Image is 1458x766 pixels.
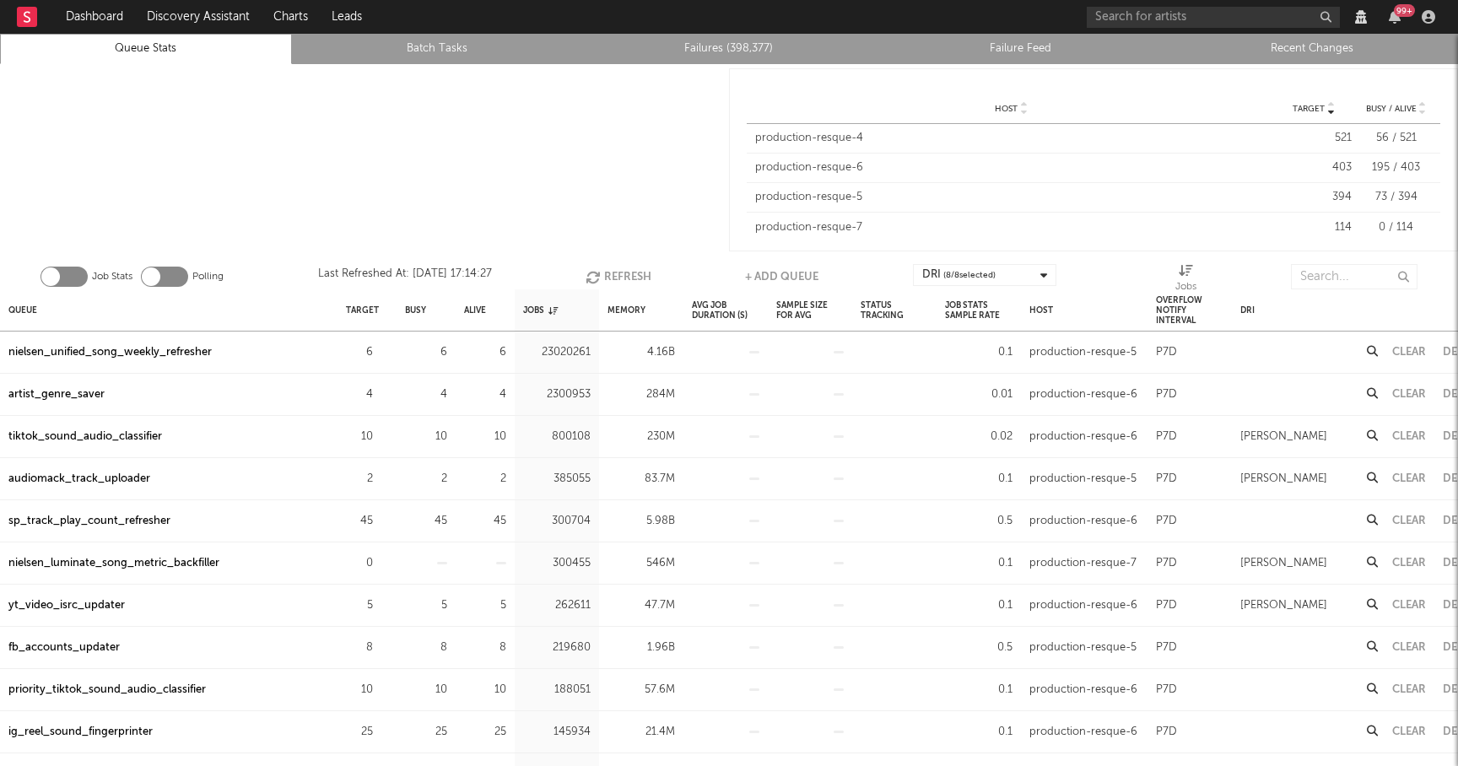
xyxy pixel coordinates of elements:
[1029,469,1137,489] div: production-resque-5
[464,292,486,328] div: Alive
[1392,558,1426,569] button: Clear
[945,722,1012,742] div: 0.1
[607,469,675,489] div: 83.7M
[945,553,1012,574] div: 0.1
[945,638,1012,658] div: 0.5
[8,427,162,447] a: tiktok_sound_audio_classifier
[1392,600,1426,611] button: Clear
[1366,104,1417,114] span: Busy / Alive
[1240,596,1327,616] div: [PERSON_NAME]
[464,596,506,616] div: 5
[346,722,373,742] div: 25
[346,292,379,328] div: Target
[1276,130,1352,147] div: 521
[1156,553,1177,574] div: P7D
[8,469,150,489] a: audiomack_track_uploader
[692,292,759,328] div: Avg Job Duration (s)
[8,343,212,363] a: nielsen_unified_song_weekly_refresher
[405,638,447,658] div: 8
[1394,4,1415,17] div: 99 +
[1240,292,1255,328] div: DRI
[92,267,132,287] label: Job Stats
[8,292,37,328] div: Queue
[1392,347,1426,358] button: Clear
[8,638,120,658] a: fb_accounts_updater
[945,511,1012,531] div: 0.5
[607,680,675,700] div: 57.6M
[943,265,996,285] span: ( 8 / 8 selected)
[464,511,506,531] div: 45
[1156,638,1177,658] div: P7D
[1240,469,1327,489] div: [PERSON_NAME]
[405,596,447,616] div: 5
[995,104,1018,114] span: Host
[346,385,373,405] div: 4
[346,511,373,531] div: 45
[592,39,866,59] a: Failures (398,377)
[755,219,1267,236] div: production-resque-7
[346,596,373,616] div: 5
[405,469,447,489] div: 2
[945,596,1012,616] div: 0.1
[346,427,373,447] div: 10
[1029,427,1137,447] div: production-resque-6
[346,553,373,574] div: 0
[586,264,651,289] button: Refresh
[346,680,373,700] div: 10
[1156,680,1177,700] div: P7D
[607,427,675,447] div: 230M
[945,343,1012,363] div: 0.1
[755,130,1267,147] div: production-resque-4
[607,596,675,616] div: 47.7M
[8,553,219,574] div: nielsen_luminate_song_metric_backfiller
[1156,511,1177,531] div: P7D
[523,343,591,363] div: 23020261
[1029,680,1137,700] div: production-resque-6
[755,189,1267,206] div: production-resque-5
[1276,159,1352,176] div: 403
[523,722,591,742] div: 145934
[945,680,1012,700] div: 0.1
[346,469,373,489] div: 2
[523,469,591,489] div: 385055
[523,292,558,328] div: Jobs
[346,638,373,658] div: 8
[1392,473,1426,484] button: Clear
[523,427,591,447] div: 800108
[346,343,373,363] div: 6
[1175,39,1449,59] a: Recent Changes
[1029,343,1137,363] div: production-resque-5
[523,511,591,531] div: 300704
[1156,596,1177,616] div: P7D
[1156,469,1177,489] div: P7D
[945,469,1012,489] div: 0.1
[464,722,506,742] div: 25
[464,469,506,489] div: 2
[464,385,506,405] div: 4
[9,39,283,59] a: Queue Stats
[1360,159,1432,176] div: 195 / 403
[1087,7,1340,28] input: Search for artists
[1029,638,1137,658] div: production-resque-5
[607,638,675,658] div: 1.96B
[8,680,206,700] a: priority_tiktok_sound_audio_classifier
[607,385,675,405] div: 284M
[922,265,996,285] div: DRI
[607,292,645,328] div: Memory
[1156,427,1177,447] div: P7D
[8,596,125,616] a: yt_video_isrc_updater
[301,39,575,59] a: Batch Tasks
[607,722,675,742] div: 21.4M
[405,722,447,742] div: 25
[1156,292,1223,328] div: Overflow Notify Interval
[8,385,105,405] div: artist_genre_saver
[405,680,447,700] div: 10
[523,596,591,616] div: 262611
[1156,385,1177,405] div: P7D
[1029,292,1053,328] div: Host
